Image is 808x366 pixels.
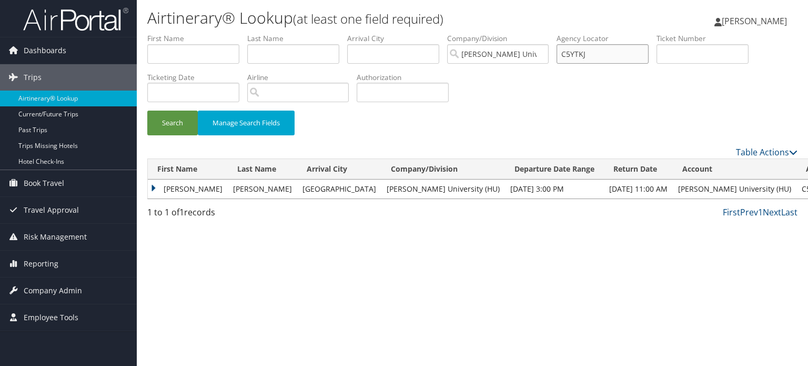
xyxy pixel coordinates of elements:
[24,197,79,223] span: Travel Approval
[247,72,357,83] label: Airline
[24,251,58,277] span: Reporting
[505,159,604,180] th: Departure Date Range: activate to sort column ascending
[147,72,247,83] label: Ticketing Date
[24,304,78,331] span: Employee Tools
[293,10,443,27] small: (at least one field required)
[656,33,756,44] label: Ticket Number
[714,5,797,37] a: [PERSON_NAME]
[381,159,505,180] th: Company/Division
[228,180,297,199] td: [PERSON_NAME]
[23,7,128,32] img: airportal-logo.png
[740,206,758,218] a: Prev
[347,33,447,44] label: Arrival City
[604,159,673,180] th: Return Date: activate to sort column ascending
[24,278,82,304] span: Company Admin
[148,180,228,199] td: [PERSON_NAME]
[673,180,796,199] td: [PERSON_NAME] University (HU)
[24,170,64,196] span: Book Travel
[297,159,381,180] th: Arrival City: activate to sort column ascending
[505,180,604,199] td: [DATE] 3:00 PM
[758,206,763,218] a: 1
[147,111,198,135] button: Search
[24,224,87,250] span: Risk Management
[147,206,298,224] div: 1 to 1 of records
[673,159,796,180] th: Account: activate to sort column ascending
[297,180,381,199] td: [GEOGRAPHIC_DATA]
[722,15,787,27] span: [PERSON_NAME]
[723,206,740,218] a: First
[147,33,247,44] label: First Name
[179,206,184,218] span: 1
[24,64,42,91] span: Trips
[198,111,295,135] button: Manage Search Fields
[228,159,297,180] th: Last Name: activate to sort column ascending
[763,206,781,218] a: Next
[148,159,228,180] th: First Name: activate to sort column ascending
[147,7,581,29] h1: Airtinerary® Lookup
[447,33,557,44] label: Company/Division
[24,37,66,64] span: Dashboards
[604,180,673,199] td: [DATE] 11:00 AM
[247,33,347,44] label: Last Name
[357,72,457,83] label: Authorization
[381,180,505,199] td: [PERSON_NAME] University (HU)
[781,206,797,218] a: Last
[557,33,656,44] label: Agency Locator
[736,146,797,158] a: Table Actions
